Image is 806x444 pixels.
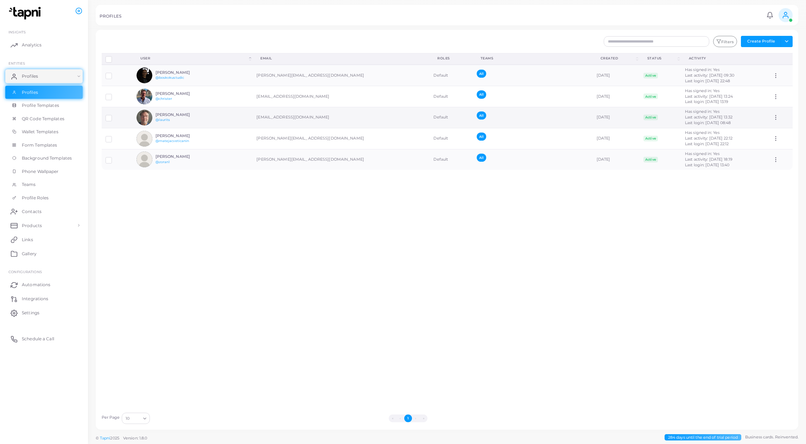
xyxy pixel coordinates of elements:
[137,67,152,83] img: avatar
[404,414,412,422] button: Go to page 1
[156,118,170,122] a: @laurits
[22,73,38,79] span: Profiles
[685,136,732,141] span: Last activity: [DATE] 22:12
[156,139,189,143] a: @matejacveticanin
[430,86,472,107] td: Default
[253,107,430,128] td: [EMAIL_ADDRESS][DOMAIN_NAME]
[741,36,781,47] button: Create Profile
[477,133,486,141] span: All
[156,97,172,101] a: @christer
[156,154,207,159] h6: [PERSON_NAME]
[5,191,83,205] a: Profile Roles
[477,70,486,78] span: All
[685,130,719,135] span: Has signed in: Yes
[593,107,640,128] td: [DATE]
[685,99,729,104] span: Last login: [DATE] 13:19
[140,56,248,61] div: User
[22,237,33,243] span: Links
[8,61,25,65] span: ENTITIES
[5,38,83,52] a: Analytics
[100,14,121,19] h5: PROFILES
[685,141,729,146] span: Last login: [DATE] 22:12
[477,90,486,98] span: All
[665,434,741,441] span: 284 days until the end of trial period
[685,94,733,99] span: Last activity: [DATE] 13:24
[430,65,472,86] td: Default
[137,131,152,147] img: avatar
[253,65,430,86] td: [PERSON_NAME][EMAIL_ADDRESS][DOMAIN_NAME]
[137,110,152,126] img: avatar
[5,332,83,346] a: Schedule a Call
[8,270,42,274] span: Configurations
[5,112,83,126] a: QR Code Templates
[156,70,207,75] h6: [PERSON_NAME]
[22,208,42,215] span: Contacts
[685,67,719,72] span: Has signed in: Yes
[685,88,719,93] span: Has signed in: Yes
[22,282,50,288] span: Automations
[643,157,658,162] span: Active
[126,415,129,422] span: 10
[22,251,37,257] span: Gallery
[156,134,207,138] h6: [PERSON_NAME]
[22,102,59,109] span: Profile Templates
[685,157,732,162] span: Last activity: [DATE] 18:19
[6,7,45,20] img: logo
[713,36,737,47] button: Filters
[5,99,83,112] a: Profile Templates
[123,436,147,440] span: Version: 1.8.0
[5,246,83,260] a: Gallery
[643,73,658,78] span: Active
[253,86,430,107] td: [EMAIL_ADDRESS][DOMAIN_NAME]
[22,116,64,122] span: QR Code Templates
[5,204,83,218] a: Contacts
[430,128,472,149] td: Default
[22,296,48,302] span: Integrations
[96,435,147,441] span: ©
[156,76,184,79] a: @boskokustudic
[22,223,42,229] span: Products
[593,86,640,107] td: [DATE]
[156,160,170,164] a: @zoran1
[593,149,640,170] td: [DATE]
[481,56,585,61] div: Teams
[156,91,207,96] h6: [PERSON_NAME]
[22,42,42,48] span: Analytics
[253,128,430,149] td: [PERSON_NAME][EMAIL_ADDRESS][DOMAIN_NAME]
[685,120,731,125] span: Last login: [DATE] 08:48
[22,89,38,96] span: Profiles
[477,111,486,120] span: All
[643,136,658,141] span: Active
[100,436,110,440] a: Tapni
[5,86,83,99] a: Profiles
[130,414,140,422] input: Search for option
[5,125,83,139] a: Wallet Templates
[5,69,83,83] a: Profiles
[22,155,72,161] span: Background Templates
[5,218,83,232] a: Products
[689,56,761,61] div: activity
[22,129,58,135] span: Wallet Templates
[647,56,676,61] div: Status
[253,149,430,170] td: [PERSON_NAME][EMAIL_ADDRESS][DOMAIN_NAME]
[643,94,658,99] span: Active
[430,107,472,128] td: Default
[102,53,133,65] th: Row-selection
[22,195,49,201] span: Profile Roles
[685,78,730,83] span: Last login: [DATE] 22:48
[477,154,486,162] span: All
[137,89,152,104] img: avatar
[5,306,83,320] a: Settings
[5,139,83,152] a: Form Templates
[5,232,83,246] a: Links
[8,30,26,34] span: INSIGHTS
[593,128,640,149] td: [DATE]
[5,292,83,306] a: Integrations
[22,168,59,175] span: Phone Wallpaper
[137,152,152,167] img: avatar
[22,336,54,342] span: Schedule a Call
[5,278,83,292] a: Automations
[110,435,119,441] span: 2025
[745,434,798,440] span: Business cards. Reinvented.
